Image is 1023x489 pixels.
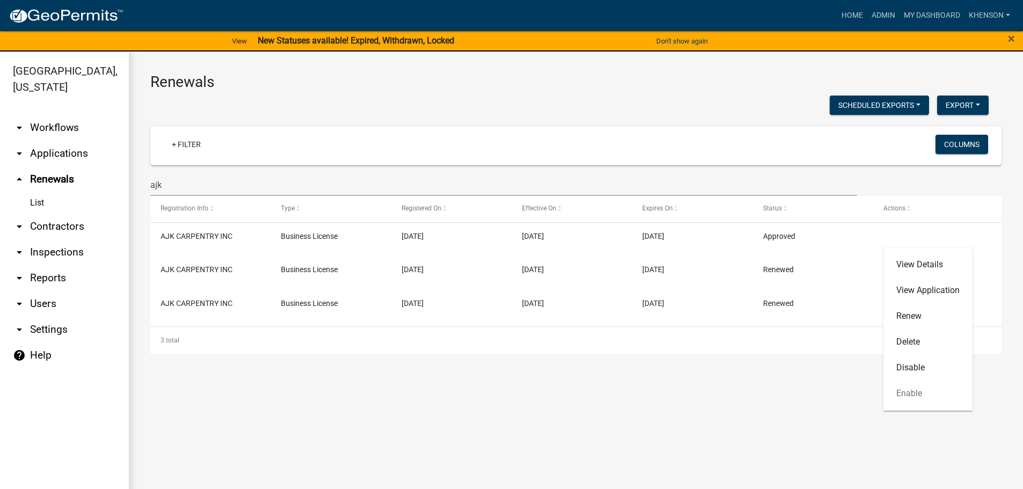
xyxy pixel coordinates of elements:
[763,265,794,274] span: Renewed
[752,196,873,222] datatable-header-cell: Status
[150,327,1002,354] div: 3 total
[161,232,233,240] span: AJK CARPENTRY INC
[883,355,973,381] a: Disable
[883,247,973,411] div: Action
[642,205,673,212] span: Expires On
[163,135,209,154] a: + Filter
[228,32,251,50] a: View
[512,196,632,222] datatable-header-cell: Effective On
[632,196,752,222] datatable-header-cell: Expires On
[281,265,338,274] span: Business License
[13,220,26,233] i: arrow_drop_down
[642,265,664,274] span: 12/31/2024
[830,96,929,115] button: Scheduled Exports
[13,297,26,310] i: arrow_drop_down
[935,135,988,154] button: Columns
[1008,32,1015,45] button: Close
[522,205,556,212] span: Effective On
[522,299,544,308] span: 3/16/2023
[937,96,989,115] button: Export
[899,5,964,26] a: My Dashboard
[13,246,26,259] i: arrow_drop_down
[150,73,1002,91] h3: Renewals
[763,232,795,240] span: Approved
[883,230,934,246] button: Action
[258,35,454,46] strong: New Statuses available! Expired, Withdrawn, Locked
[281,299,338,308] span: Business License
[873,196,993,222] datatable-header-cell: Actions
[13,121,26,134] i: arrow_drop_down
[161,205,208,212] span: Registration Info
[837,5,867,26] a: Home
[150,196,271,222] datatable-header-cell: Registration Info
[402,232,424,240] span: 6/3/2025
[1008,31,1015,46] span: ×
[150,174,857,196] input: Search for renewals
[391,196,512,222] datatable-header-cell: Registered On
[402,205,441,212] span: Registered On
[522,265,544,274] span: 7/25/2024
[522,232,544,240] span: 6/3/2025
[271,196,391,222] datatable-header-cell: Type
[883,329,973,355] a: Delete
[281,232,338,240] span: Business License
[964,5,1014,26] a: khenson
[13,323,26,336] i: arrow_drop_down
[763,205,782,212] span: Status
[161,299,233,308] span: AJK CARPENTRY INC
[642,232,664,240] span: 12/31/2025
[402,299,424,308] span: 3/16/2023
[161,265,233,274] span: AJK CARPENTRY INC
[13,272,26,284] i: arrow_drop_down
[13,147,26,160] i: arrow_drop_down
[652,32,712,50] button: Don't show again
[13,349,26,362] i: help
[13,173,26,186] i: arrow_drop_up
[883,278,973,303] a: View Application
[883,252,973,278] a: View Details
[281,205,295,212] span: Type
[642,299,664,308] span: 12/31/2023
[402,265,424,274] span: 7/25/2024
[867,5,899,26] a: Admin
[763,299,794,308] span: Renewed
[883,205,905,212] span: Actions
[883,303,973,329] a: Renew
